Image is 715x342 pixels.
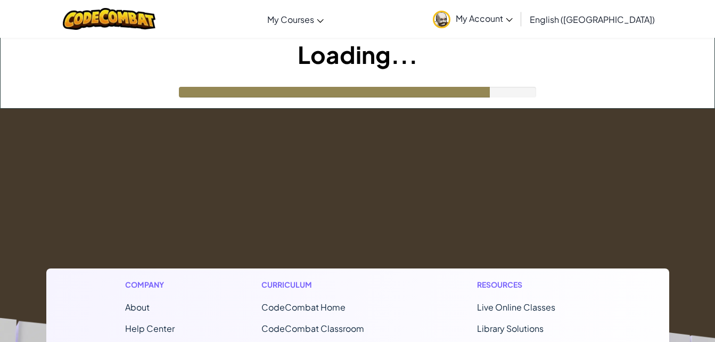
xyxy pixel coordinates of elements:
span: My Courses [267,14,314,25]
img: CodeCombat logo [63,8,156,30]
a: Library Solutions [477,323,544,334]
a: My Courses [262,5,329,34]
span: English ([GEOGRAPHIC_DATA]) [530,14,655,25]
h1: Resources [477,279,590,290]
h1: Curriculum [261,279,390,290]
a: Live Online Classes [477,302,555,313]
h1: Company [125,279,175,290]
a: About [125,302,150,313]
img: avatar [433,11,450,28]
a: My Account [428,2,518,36]
a: CodeCombat Classroom [261,323,364,334]
a: Help Center [125,323,175,334]
span: CodeCombat Home [261,302,346,313]
a: English ([GEOGRAPHIC_DATA]) [524,5,660,34]
span: My Account [456,13,513,24]
h1: Loading... [1,38,714,71]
